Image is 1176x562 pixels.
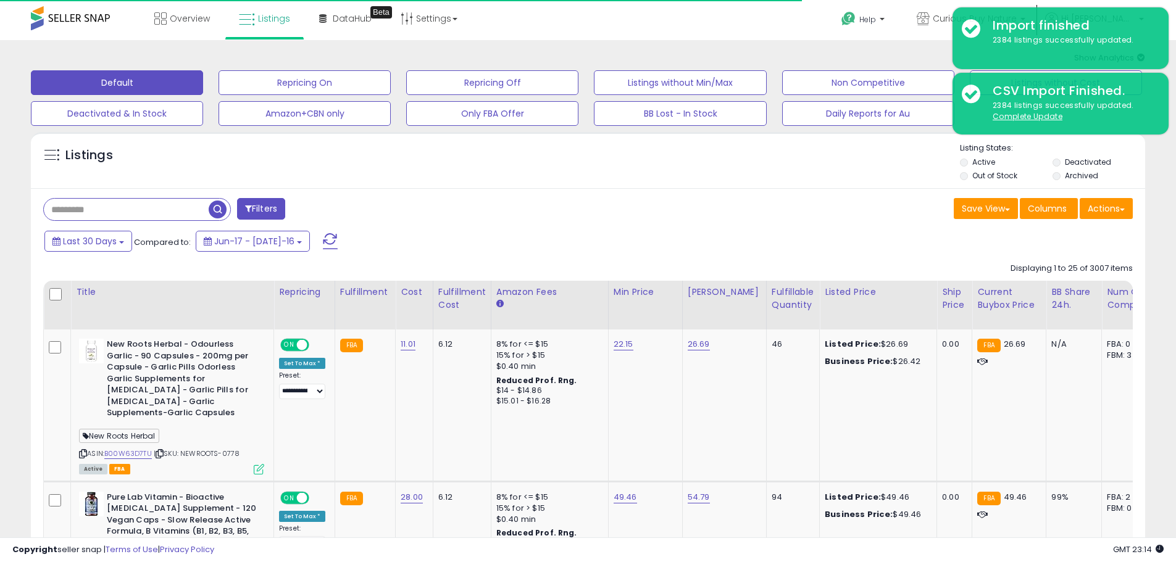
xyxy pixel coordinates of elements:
span: OFF [307,492,327,503]
a: 26.69 [688,338,710,350]
b: Listed Price: [825,338,881,350]
span: Help [859,14,876,25]
small: Amazon Fees. [496,299,504,310]
label: Out of Stock [972,170,1017,181]
a: 49.46 [614,491,637,503]
button: Jun-17 - [DATE]-16 [196,231,310,252]
div: [PERSON_NAME] [688,286,761,299]
div: $26.42 [825,356,927,367]
div: FBM: 0 [1107,503,1148,514]
b: Listed Price: [825,491,881,503]
button: Listings without Cost [970,70,1142,95]
img: 41J5bx2O-ZL._SL40_.jpg [79,492,104,516]
small: FBA [977,492,1000,505]
button: Amazon+CBN only [219,101,391,126]
button: Listings without Min/Max [594,70,766,95]
div: $49.46 [825,492,927,503]
strong: Copyright [12,543,57,555]
label: Archived [1065,170,1098,181]
div: 6.12 [438,492,482,503]
button: BB Lost - In Stock [594,101,766,126]
b: Business Price: [825,508,893,520]
p: Listing States: [960,143,1145,154]
div: Current Buybox Price [977,286,1041,312]
a: 28.00 [401,491,423,503]
b: Reduced Prof. Rng. [496,527,577,538]
span: ON [281,492,297,503]
div: Displaying 1 to 25 of 3007 items [1011,263,1133,275]
b: New Roots Herbal - Odourless Garlic - 90 Capsules - 200mg per Capsule - Garlic Pills Odorless Gar... [107,339,257,422]
h5: Listings [65,147,113,164]
div: 2384 listings successfully updated. [983,100,1159,123]
div: Min Price [614,286,677,299]
div: ASIN: [79,339,264,473]
div: Set To Max * [279,511,325,522]
div: $15.01 - $16.28 [496,396,599,407]
button: Repricing On [219,70,391,95]
span: New Roots Herbal [79,429,159,443]
span: Curious Buy Nature [933,12,1017,25]
small: FBA [340,492,363,505]
div: Listed Price [825,286,932,299]
div: Preset: [279,371,325,399]
button: Non Competitive [782,70,954,95]
div: N/A [1051,339,1092,350]
div: Cost [401,286,428,299]
button: Columns [1020,198,1078,219]
div: Num of Comp. [1107,286,1152,312]
div: 15% for > $15 [496,503,599,514]
div: 15% for > $15 [496,350,599,361]
button: Last 30 Days [44,231,132,252]
span: DataHub [333,12,372,25]
div: 0.00 [942,492,962,503]
div: Preset: [279,524,325,552]
div: Import finished [983,17,1159,35]
u: Complete Update [993,111,1062,122]
a: B00W63D7TU [104,448,152,459]
div: Fulfillable Quantity [772,286,814,312]
span: 49.46 [1004,491,1027,503]
div: 94 [772,492,810,503]
div: 0.00 [942,339,962,350]
button: Only FBA Offer [406,101,578,126]
div: Title [76,286,269,299]
img: 313DhwP56gL._SL40_.jpg [79,339,104,363]
div: $0.40 min [496,514,599,525]
button: Deactivated & In Stock [31,101,203,126]
div: $0.40 min [496,361,599,372]
span: Last 30 Days [63,235,117,247]
a: Terms of Use [106,543,158,555]
a: 54.79 [688,491,710,503]
div: FBA: 2 [1107,492,1148,503]
div: $14 - $14.86 [496,386,599,396]
span: | SKU: NEWROOTS-0778 [154,448,240,458]
span: FBA [109,464,130,474]
div: $49.46 [825,509,927,520]
button: Daily Reports for Au [782,101,954,126]
span: Jun-17 - [DATE]-16 [214,235,294,247]
button: Default [31,70,203,95]
div: 8% for <= $15 [496,492,599,503]
div: 6.12 [438,339,482,350]
div: Repricing [279,286,330,299]
span: OFF [307,340,327,350]
div: FBA: 0 [1107,339,1148,350]
div: Fulfillment [340,286,390,299]
button: Filters [237,198,285,220]
a: 22.15 [614,338,633,350]
div: $26.69 [825,339,927,350]
div: 8% for <= $15 [496,339,599,350]
button: Save View [954,198,1018,219]
div: Ship Price [942,286,967,312]
b: Business Price: [825,355,893,367]
a: Privacy Policy [160,543,214,555]
button: Repricing Off [406,70,578,95]
span: All listings currently available for purchase on Amazon [79,464,107,474]
span: Compared to: [134,236,191,248]
div: Amazon Fees [496,286,603,299]
span: Overview [170,12,210,25]
label: Deactivated [1065,157,1111,167]
i: Get Help [841,11,856,27]
div: seller snap | | [12,544,214,556]
div: CSV Import Finished. [983,82,1159,100]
